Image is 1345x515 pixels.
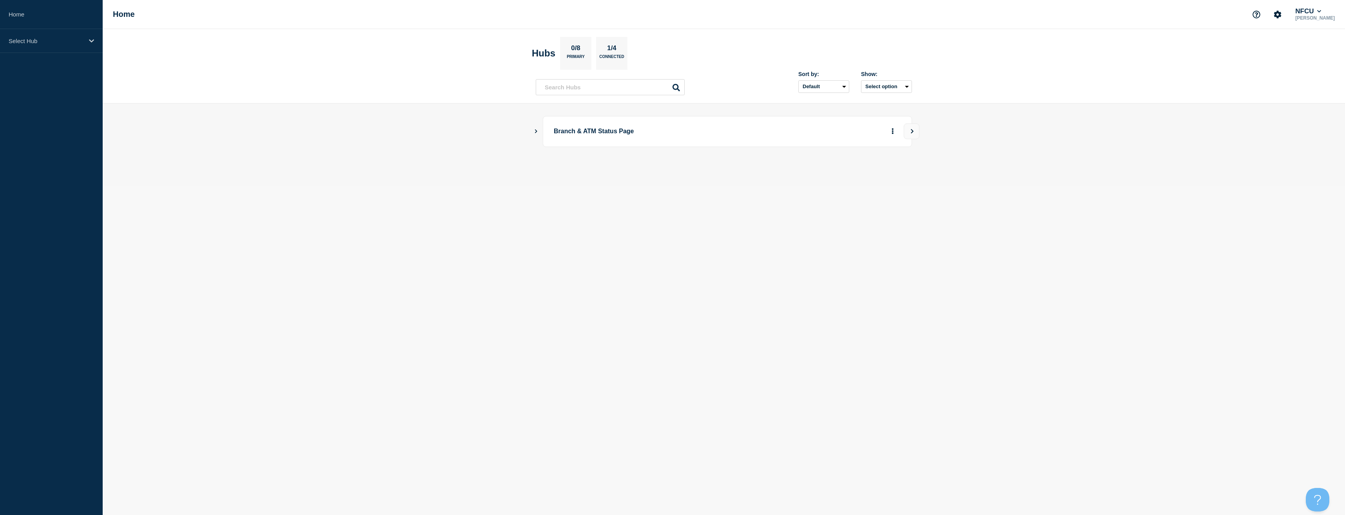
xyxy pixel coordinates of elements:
button: Show Connected Hubs [534,129,538,134]
div: Sort by: [798,71,849,77]
h1: Home [113,10,135,19]
h2: Hubs [532,48,555,59]
p: Connected [599,54,624,63]
button: View [904,123,919,139]
p: Primary [567,54,585,63]
button: NFCU [1294,7,1323,15]
div: Show: [861,71,912,77]
button: Account settings [1269,6,1286,23]
p: 1/4 [604,44,620,54]
p: [PERSON_NAME] [1294,15,1336,21]
button: Support [1248,6,1265,23]
iframe: Help Scout Beacon - Open [1306,488,1329,511]
select: Sort by [798,80,849,93]
button: Select option [861,80,912,93]
p: Branch & ATM Status Page [554,124,770,139]
input: Search Hubs [536,79,685,95]
p: Select Hub [9,38,84,44]
button: More actions [888,124,898,139]
p: 0/8 [568,44,584,54]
